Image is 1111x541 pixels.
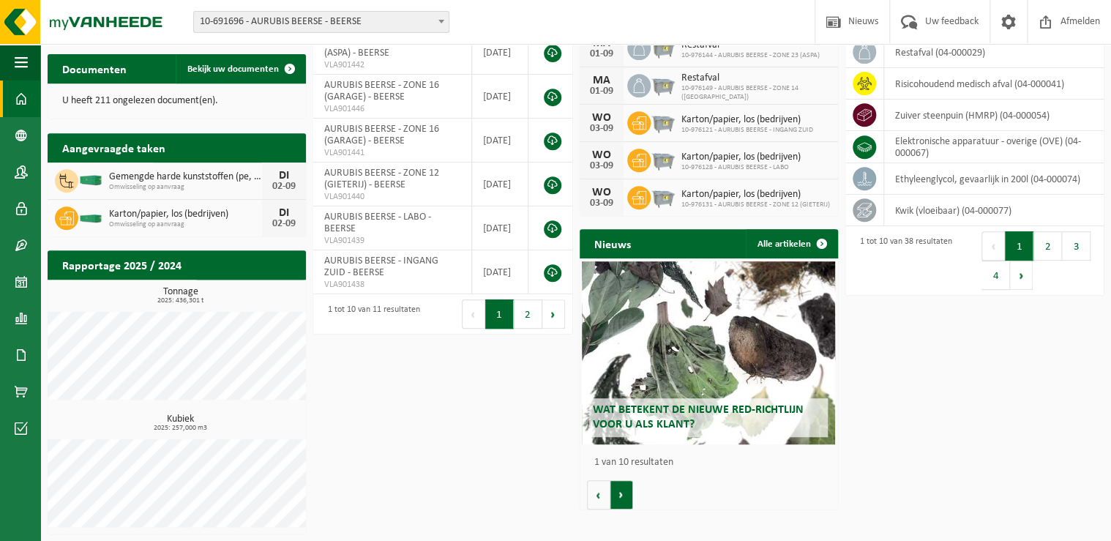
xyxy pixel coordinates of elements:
[884,37,1104,68] td: restafval (04-000029)
[109,220,262,229] span: Omwisseling op aanvraag
[1062,231,1091,261] button: 3
[62,96,291,106] p: U heeft 211 ongelezen document(en).
[746,229,837,258] a: Alle artikelen
[324,80,439,102] span: AURUBIS BEERSE - ZONE 16 (GARAGE) - BEERSE
[681,72,831,84] span: Restafval
[981,231,1005,261] button: Previous
[681,126,813,135] span: 10-976121 - AURUBIS BEERSE - INGANG ZUID
[681,152,801,163] span: Karton/papier, los (bedrijven)
[55,297,306,305] span: 2025: 436,301 t
[884,100,1104,131] td: zuiver steenpuin (HMRP) (04-000054)
[681,114,813,126] span: Karton/papier, los (bedrijven)
[109,171,262,183] span: Gemengde harde kunststoffen (pe, pp en pvc), recycleerbaar (industrieel)
[514,299,542,329] button: 2
[472,250,529,294] td: [DATE]
[681,51,820,60] span: 10-976144 - AURUBIS BEERSE - ZONE 23 (ASPA)
[472,31,529,75] td: [DATE]
[324,255,438,278] span: AURUBIS BEERSE - INGANG ZUID - BEERSE
[324,124,439,146] span: AURUBIS BEERSE - ZONE 16 (GARAGE) - BEERSE
[55,425,306,432] span: 2025: 257,000 m3
[1010,261,1033,290] button: Next
[269,207,299,219] div: DI
[1033,231,1062,261] button: 2
[472,119,529,163] td: [DATE]
[681,40,820,51] span: Restafval
[269,219,299,229] div: 02-09
[651,34,676,59] img: WB-2500-GAL-GY-01
[1005,231,1033,261] button: 1
[884,195,1104,226] td: kwik (vloeibaar) (04-000077)
[651,109,676,134] img: WB-2500-GAL-GY-01
[681,84,831,102] span: 10-976149 - AURUBIS BEERSE - ZONE 14 ([GEOGRAPHIC_DATA])
[587,75,616,86] div: MA
[194,12,449,32] span: 10-691696 - AURUBIS BEERSE - BEERSE
[681,201,830,209] span: 10-976131 - AURUBIS BEERSE - ZONE 12 (GIETERIJ)
[324,59,460,71] span: VLA901442
[587,187,616,198] div: WO
[485,299,514,329] button: 1
[587,86,616,97] div: 01-09
[187,64,279,74] span: Bekijk uw documenten
[587,149,616,161] div: WO
[197,279,304,308] a: Bekijk rapportage
[109,209,262,220] span: Karton/papier, los (bedrijven)
[587,112,616,124] div: WO
[587,124,616,134] div: 03-09
[587,161,616,171] div: 03-09
[472,75,529,119] td: [DATE]
[884,163,1104,195] td: ethyleenglycol, gevaarlijk in 200l (04-000074)
[472,206,529,250] td: [DATE]
[884,68,1104,100] td: risicohoudend medisch afval (04-000041)
[853,230,952,291] div: 1 tot 10 van 38 resultaten
[594,458,831,468] p: 1 van 10 resultaten
[78,210,103,223] img: HK-XC-20-GN-00
[587,480,610,510] button: Vorige
[48,250,196,279] h2: Rapportage 2025 / 2024
[324,36,439,59] span: AURUBIS BEERSE - ZONE 23 (ASPA) - BEERSE
[48,133,180,162] h2: Aangevraagde taken
[587,49,616,59] div: 01-09
[593,404,804,430] span: Wat betekent de nieuwe RED-richtlijn voor u als klant?
[324,168,439,190] span: AURUBIS BEERSE - ZONE 12 (GIETERIJ) - BEERSE
[269,170,299,182] div: DI
[681,189,830,201] span: Karton/papier, los (bedrijven)
[324,103,460,115] span: VLA901446
[193,11,449,33] span: 10-691696 - AURUBIS BEERSE - BEERSE
[176,54,304,83] a: Bekijk uw documenten
[587,198,616,209] div: 03-09
[580,229,646,258] h2: Nieuws
[324,279,460,291] span: VLA901438
[582,261,835,444] a: Wat betekent de nieuwe RED-richtlijn voor u als klant?
[269,182,299,192] div: 02-09
[981,261,1010,290] button: 4
[324,212,431,234] span: AURUBIS BEERSE - LABO - BEERSE
[321,298,420,330] div: 1 tot 10 van 11 resultaten
[542,299,565,329] button: Next
[610,480,633,510] button: Volgende
[462,299,485,329] button: Previous
[48,54,141,83] h2: Documenten
[681,163,801,172] span: 10-976128 - AURUBIS BEERSE - LABO
[472,163,529,206] td: [DATE]
[324,235,460,247] span: VLA901439
[55,287,306,305] h3: Tonnage
[884,131,1104,163] td: elektronische apparatuur - overige (OVE) (04-000067)
[651,184,676,209] img: WB-2500-GAL-GY-01
[324,147,460,159] span: VLA901441
[78,173,103,186] img: HK-XC-30-GN-00
[651,72,676,97] img: WB-2500-GAL-GY-01
[109,183,262,192] span: Omwisseling op aanvraag
[651,146,676,171] img: WB-2500-GAL-GY-01
[55,414,306,432] h3: Kubiek
[324,191,460,203] span: VLA901440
